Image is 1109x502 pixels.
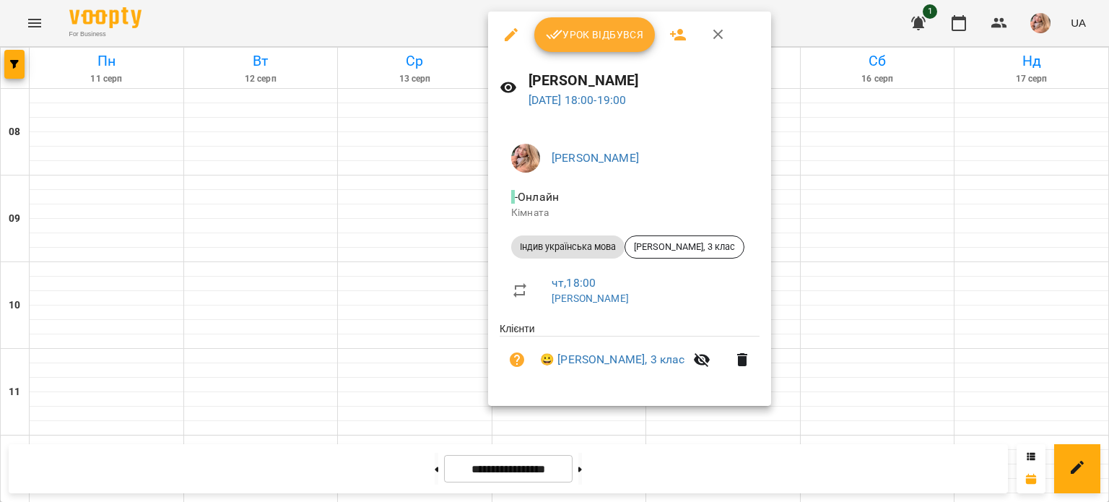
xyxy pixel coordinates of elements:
[625,235,744,259] div: [PERSON_NAME], 3 клас
[540,351,684,368] a: 😀 [PERSON_NAME], 3 клас
[529,69,760,92] h6: [PERSON_NAME]
[511,241,625,254] span: Індив українська мова
[625,241,744,254] span: [PERSON_NAME], 3 клас
[511,206,748,220] p: Кімната
[552,293,629,304] a: [PERSON_NAME]
[552,276,596,290] a: чт , 18:00
[529,93,627,107] a: [DATE] 18:00-19:00
[534,17,656,52] button: Урок відбувся
[511,190,562,204] span: - Онлайн
[500,342,534,377] button: Візит ще не сплачено. Додати оплату?
[552,151,639,165] a: [PERSON_NAME]
[546,26,644,43] span: Урок відбувся
[511,144,540,173] img: 9c4c51a4d42acbd288cc1c133c162c1f.jpg
[500,321,760,389] ul: Клієнти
